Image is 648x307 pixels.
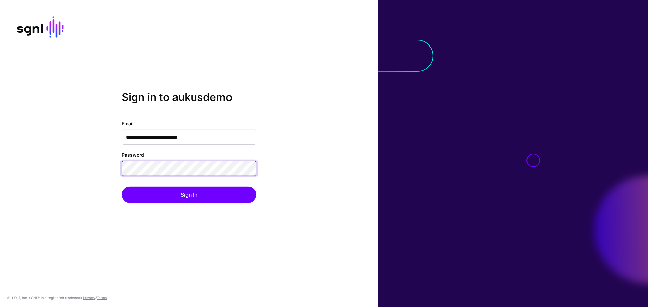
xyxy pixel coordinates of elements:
[122,120,134,127] label: Email
[97,296,107,300] a: Terms
[7,295,107,300] div: © [URL], Inc. SGNL® is a registered trademark. &
[122,151,144,158] label: Password
[122,187,256,203] button: Sign In
[122,91,256,103] h2: Sign in to aukusdemo
[83,296,95,300] a: Privacy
